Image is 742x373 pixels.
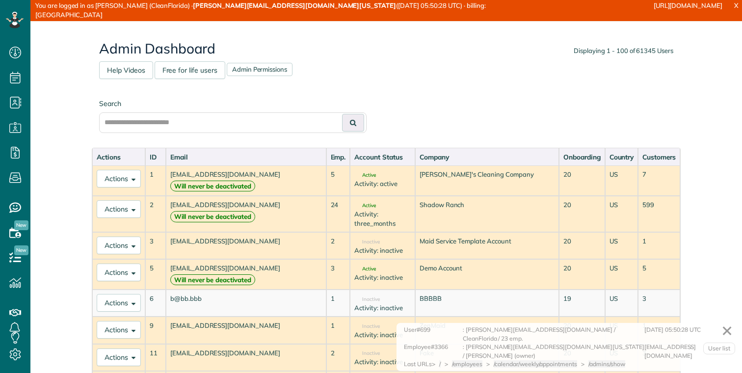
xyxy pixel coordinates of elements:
td: 9 [145,317,166,344]
td: ZenMaid [415,317,559,344]
button: Actions [97,321,141,339]
a: ✕ [716,319,738,343]
a: Admin Permissions [227,63,292,76]
div: Account Status [354,152,410,162]
span: Inactive [354,240,380,244]
td: BBBBB [415,290,559,317]
h2: Admin Dashboard [99,41,673,56]
span: /employees [452,360,483,368]
button: Actions [97,294,141,312]
div: Employee#3366 [404,343,463,360]
span: /admins/show [588,360,625,368]
span: Active [354,266,376,271]
div: Activity: inactive [354,303,410,313]
strong: Will never be deactivated [170,181,255,192]
td: [EMAIL_ADDRESS][DOMAIN_NAME] [166,317,326,344]
td: 7 [638,165,680,196]
strong: [PERSON_NAME][EMAIL_ADDRESS][DOMAIN_NAME][US_STATE] [193,1,396,9]
td: Shadow Ranch [415,196,559,232]
td: US [605,259,638,290]
td: 20 [559,317,605,344]
div: [EMAIL_ADDRESS][DOMAIN_NAME] [644,343,733,360]
td: b@bb.bbb [166,290,326,317]
td: 1 [145,165,166,196]
td: 2 [145,196,166,232]
td: 11 [145,344,166,371]
td: [EMAIL_ADDRESS][DOMAIN_NAME] [166,196,326,232]
td: US [605,196,638,232]
td: [EMAIL_ADDRESS][DOMAIN_NAME] [166,165,326,196]
span: Inactive [354,351,380,356]
a: User list [703,343,735,354]
button: Actions [97,348,141,366]
span: Active [354,173,376,178]
div: Emp. [331,152,346,162]
td: 1 [326,290,350,317]
td: [PERSON_NAME]'s Cleaning Company [415,165,559,196]
span: New [14,220,28,230]
td: US [605,317,638,344]
a: Free for life users [155,61,225,79]
a: Help Videos [99,61,153,79]
strong: Will never be deactivated [170,274,255,286]
td: 24 [326,196,350,232]
td: 5 [145,259,166,290]
td: 20 [559,196,605,232]
td: 19 [559,290,605,317]
div: Activity: active [354,179,410,188]
span: Inactive [354,297,380,302]
span: New [14,245,28,255]
td: 1 [638,232,680,259]
div: Activity: inactive [354,273,410,282]
td: 5 [326,165,350,196]
td: Maid Service Template Account [415,232,559,259]
div: Activity: inactive [354,357,410,367]
div: > > > > [432,360,629,369]
div: Activity: inactive [354,330,410,340]
td: 20 [559,165,605,196]
div: : [PERSON_NAME][EMAIL_ADDRESS][DOMAIN_NAME][US_STATE] / [PERSON_NAME] (owner) [463,343,644,360]
td: 1 [638,317,680,344]
td: US [605,290,638,317]
td: 1 [326,317,350,344]
td: 20 [559,232,605,259]
td: 3 [326,259,350,290]
div: Onboarding [563,152,601,162]
div: Displaying 1 - 100 of 61345 Users [574,46,673,55]
button: Actions [97,170,141,187]
td: [EMAIL_ADDRESS][DOMAIN_NAME] [166,259,326,290]
td: 5 [638,259,680,290]
div: [DATE] 05:50:28 UTC [644,325,733,343]
button: Actions [97,264,141,281]
td: [EMAIL_ADDRESS][DOMAIN_NAME] [166,232,326,259]
td: US [605,165,638,196]
td: 6 [145,290,166,317]
td: 2 [326,232,350,259]
button: Actions [97,237,141,254]
td: 3 [145,232,166,259]
td: 599 [638,196,680,232]
div: Last URLs [404,360,432,369]
span: /calendar/weekly/appointments [494,360,577,368]
div: User#699 [404,325,463,343]
span: / [439,360,441,368]
strong: Will never be deactivated [170,211,255,222]
div: Activity: inactive [354,246,410,255]
div: Email [170,152,322,162]
td: 2 [326,344,350,371]
div: ID [150,152,161,162]
div: Activity: three_months [354,210,410,228]
td: Demo Account [415,259,559,290]
div: Country [609,152,634,162]
td: 3 [638,290,680,317]
span: Inactive [354,324,380,329]
label: Search [99,99,367,108]
td: [EMAIL_ADDRESS][DOMAIN_NAME] [166,344,326,371]
div: : [PERSON_NAME][EMAIL_ADDRESS][DOMAIN_NAME] / CleanFlorida / 23 emp. [463,325,644,343]
div: Customers [642,152,676,162]
td: US [605,232,638,259]
div: Company [420,152,555,162]
span: Active [354,203,376,208]
div: Actions [97,152,141,162]
button: Actions [97,200,141,218]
